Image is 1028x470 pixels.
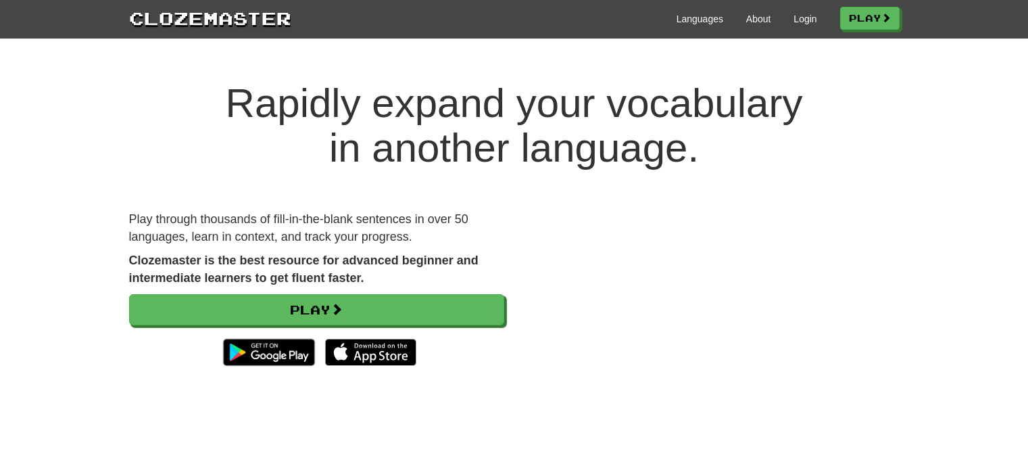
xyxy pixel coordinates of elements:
[677,12,723,26] a: Languages
[129,294,504,325] a: Play
[793,12,816,26] a: Login
[840,7,900,30] a: Play
[216,332,321,373] img: Get it on Google Play
[325,339,416,366] img: Download_on_the_App_Store_Badge_US-UK_135x40-25178aeef6eb6b83b96f5f2d004eda3bffbb37122de64afbaef7...
[129,211,504,245] p: Play through thousands of fill-in-the-blank sentences in over 50 languages, learn in context, and...
[129,5,291,30] a: Clozemaster
[746,12,771,26] a: About
[129,254,479,285] strong: Clozemaster is the best resource for advanced beginner and intermediate learners to get fluent fa...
